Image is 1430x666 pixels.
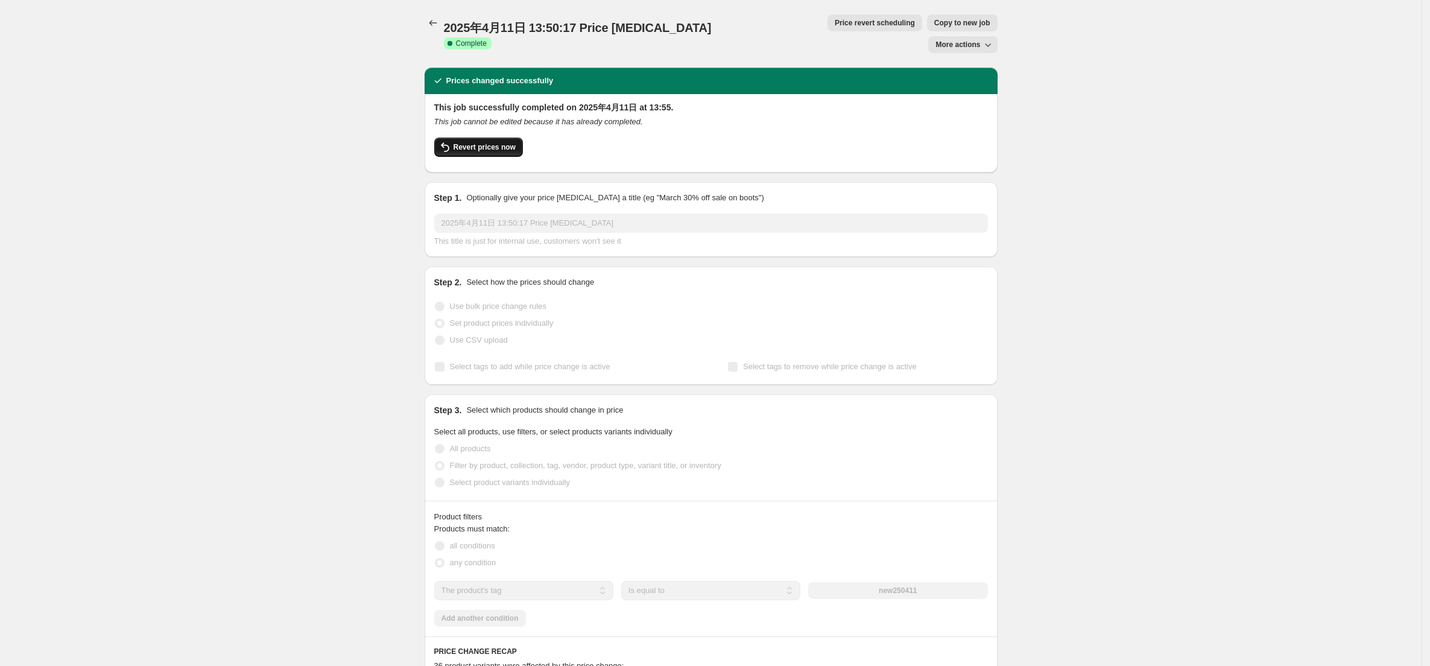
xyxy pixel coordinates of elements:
[928,36,997,53] button: More actions
[446,75,554,87] h2: Prices changed successfully
[434,117,643,126] i: This job cannot be edited because it has already completed.
[934,18,990,28] span: Copy to new job
[450,335,508,344] span: Use CSV upload
[450,558,496,567] span: any condition
[450,461,721,470] span: Filter by product, collection, tag, vendor, product type, variant title, or inventory
[434,404,462,416] h2: Step 3.
[425,14,441,31] button: Price change jobs
[466,404,623,416] p: Select which products should change in price
[466,276,594,288] p: Select how the prices should change
[434,138,523,157] button: Revert prices now
[434,236,621,246] span: This title is just for internal use, customers won't see it
[450,541,495,550] span: all conditions
[450,478,570,487] span: Select product variants individually
[935,40,980,49] span: More actions
[450,444,491,453] span: All products
[434,192,462,204] h2: Step 1.
[434,511,988,523] div: Product filters
[835,18,915,28] span: Price revert scheduling
[450,362,610,371] span: Select tags to add while price change is active
[927,14,998,31] button: Copy to new job
[466,192,764,204] p: Optionally give your price [MEDICAL_DATA] a title (eg "March 30% off sale on boots")
[434,524,510,533] span: Products must match:
[444,21,712,34] span: 2025年4月11日 13:50:17 Price [MEDICAL_DATA]
[743,362,917,371] span: Select tags to remove while price change is active
[434,647,988,656] h6: PRICE CHANGE RECAP
[827,14,922,31] button: Price revert scheduling
[450,319,554,328] span: Set product prices individually
[434,214,988,233] input: 30% off holiday sale
[434,427,672,436] span: Select all products, use filters, or select products variants individually
[450,302,546,311] span: Use bulk price change rules
[454,142,516,152] span: Revert prices now
[434,101,988,113] h2: This job successfully completed on 2025年4月11日 at 13:55.
[434,276,462,288] h2: Step 2.
[456,39,487,48] span: Complete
